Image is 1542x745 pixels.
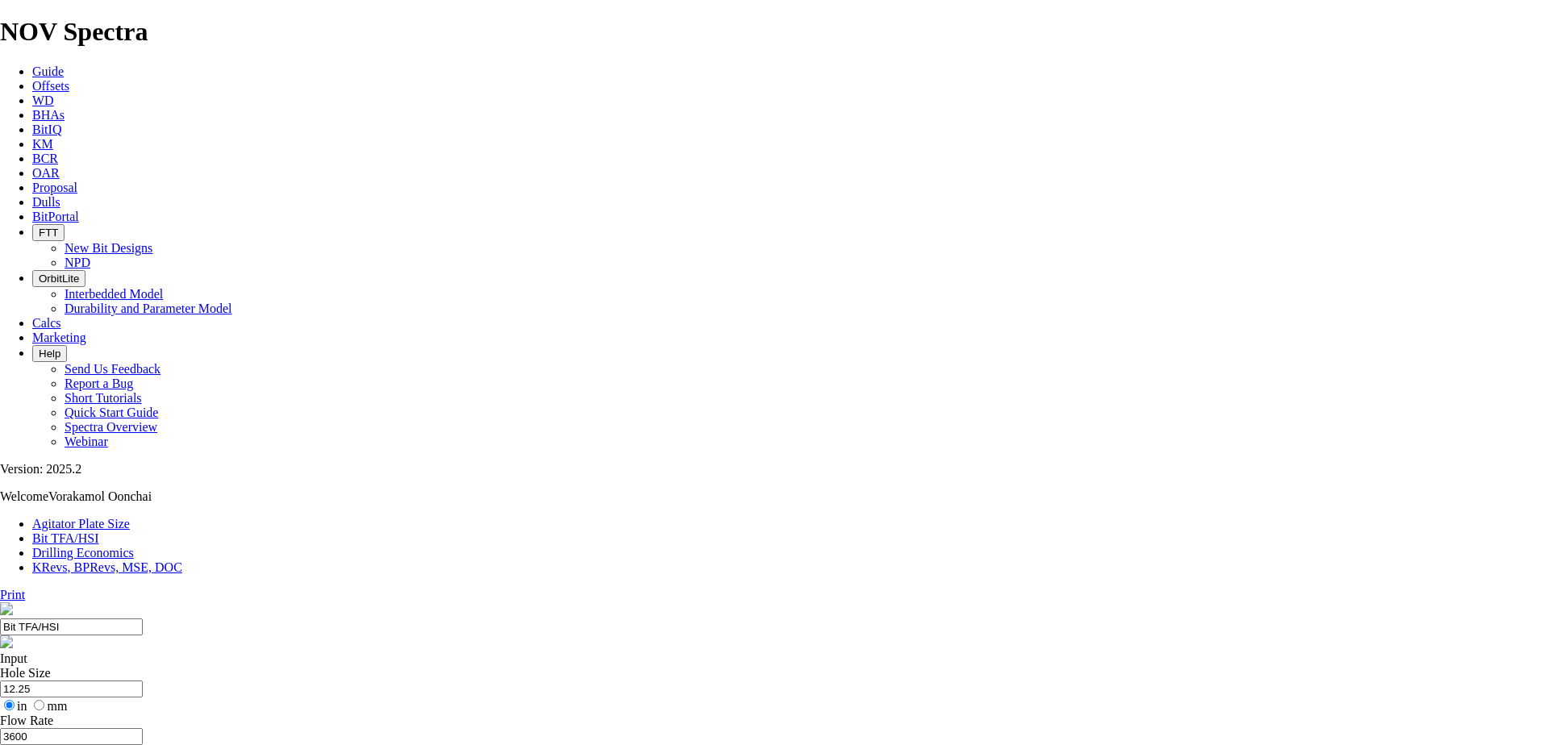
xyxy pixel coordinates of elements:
a: BCR [32,152,58,165]
a: BitIQ [32,123,61,136]
span: Vorakamol Oonchai [48,489,152,503]
a: KM [32,137,53,151]
input: mm [34,700,44,710]
a: WD [32,94,54,107]
a: Proposal [32,181,77,194]
a: Calcs [32,316,61,330]
a: Dulls [32,195,60,209]
span: FTT [39,227,58,239]
a: Spectra Overview [65,420,157,434]
span: Help [39,348,60,360]
button: FTT [32,224,65,241]
input: in [4,700,15,710]
a: Quick Start Guide [65,406,158,419]
a: Agitator Plate Size [32,517,130,531]
a: NPD [65,256,90,269]
a: BHAs [32,108,65,122]
a: Webinar [65,435,108,448]
a: Report a Bug [65,377,133,390]
a: Drilling Economics [32,546,134,560]
a: Interbedded Model [65,287,163,301]
a: Short Tutorials [65,391,142,405]
a: Send Us Feedback [65,362,160,376]
a: Durability and Parameter Model [65,302,232,315]
button: Help [32,345,67,362]
button: OrbitLite [32,270,85,287]
a: BitPortal [32,210,79,223]
a: KRevs, BPRevs, MSE, DOC [32,560,182,574]
a: Marketing [32,331,86,344]
a: New Bit Designs [65,241,152,255]
label: mm [30,699,67,713]
a: Guide [32,65,64,78]
a: Offsets [32,79,69,93]
span: OrbitLite [39,273,79,285]
a: OAR [32,166,60,180]
a: Bit TFA/HSI [32,531,99,545]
